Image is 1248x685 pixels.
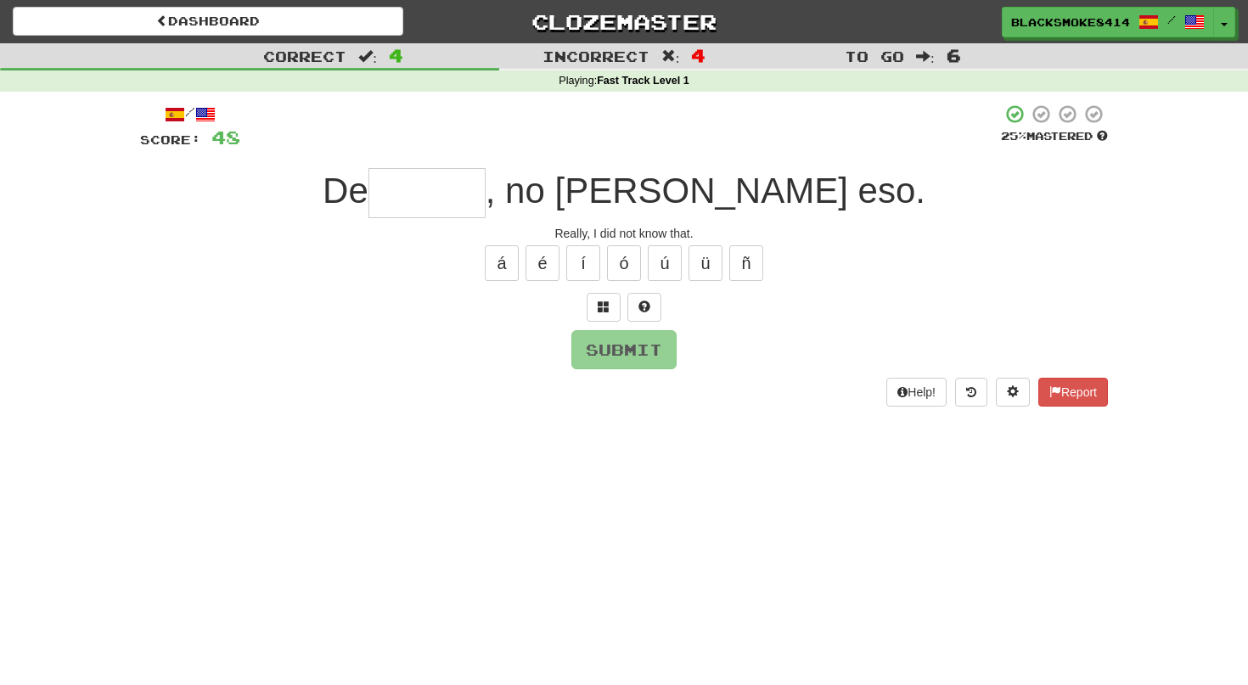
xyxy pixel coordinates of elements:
[140,225,1108,242] div: Really, I did not know that.
[627,293,661,322] button: Single letter hint - you only get 1 per sentence and score half the points! alt+h
[1038,378,1108,407] button: Report
[587,293,621,322] button: Switch sentence to multiple choice alt+p
[597,75,689,87] strong: Fast Track Level 1
[526,245,559,281] button: é
[886,378,947,407] button: Help!
[566,245,600,281] button: í
[542,48,649,65] span: Incorrect
[1001,129,1026,143] span: 25 %
[916,49,935,64] span: :
[1001,129,1108,144] div: Mastered
[13,7,403,36] a: Dashboard
[389,45,403,65] span: 4
[486,171,925,211] span: , no [PERSON_NAME] eso.
[1167,14,1176,25] span: /
[571,330,677,369] button: Submit
[140,104,240,125] div: /
[661,49,680,64] span: :
[648,245,682,281] button: ú
[485,245,519,281] button: á
[729,245,763,281] button: ñ
[947,45,961,65] span: 6
[607,245,641,281] button: ó
[955,378,987,407] button: Round history (alt+y)
[1011,14,1130,30] span: BlackSmoke8414
[429,7,819,36] a: Clozemaster
[845,48,904,65] span: To go
[358,49,377,64] span: :
[689,245,722,281] button: ü
[211,126,240,148] span: 48
[323,171,368,211] span: De
[1002,7,1214,37] a: BlackSmoke8414 /
[691,45,706,65] span: 4
[140,132,201,147] span: Score:
[263,48,346,65] span: Correct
